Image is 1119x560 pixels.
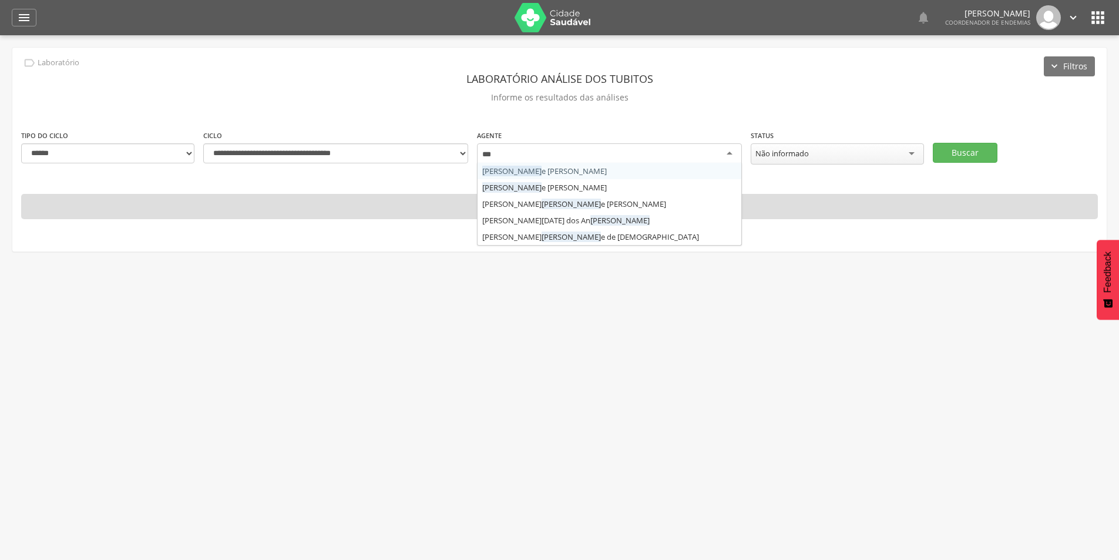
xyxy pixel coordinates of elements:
[1044,56,1095,76] button: Filtros
[1067,5,1080,30] a: 
[478,163,741,179] div: e [PERSON_NAME]
[1103,252,1113,293] span: Feedback
[17,11,31,25] i: 
[478,196,741,212] div: [PERSON_NAME] e [PERSON_NAME]
[477,131,502,140] label: Agente
[38,58,79,68] p: Laboratório
[21,89,1098,106] p: Informe os resultados das análises
[21,68,1098,89] header: Laboratório análise dos tubitos
[1097,240,1119,320] button: Feedback - Mostrar pesquisa
[12,9,36,26] a: 
[21,131,68,140] label: Tipo do ciclo
[945,18,1030,26] span: Coordenador de Endemias
[542,232,601,242] span: [PERSON_NAME]
[590,215,650,226] span: [PERSON_NAME]
[1067,11,1080,24] i: 
[916,11,930,25] i: 
[203,131,222,140] label: Ciclo
[945,9,1030,18] p: [PERSON_NAME]
[482,166,542,176] span: [PERSON_NAME]
[482,182,542,193] span: [PERSON_NAME]
[21,194,1098,220] p: Nenhum resultado encontrado!
[751,131,774,140] label: Status
[542,199,601,209] span: [PERSON_NAME]
[23,56,36,69] i: 
[916,5,930,30] a: 
[478,179,741,196] div: e [PERSON_NAME]
[755,148,809,159] div: Não informado
[478,229,741,245] div: [PERSON_NAME] e de [DEMOGRAPHIC_DATA]
[933,143,997,163] button: Buscar
[478,212,741,229] div: [PERSON_NAME][DATE] dos An
[1088,8,1107,27] i: 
